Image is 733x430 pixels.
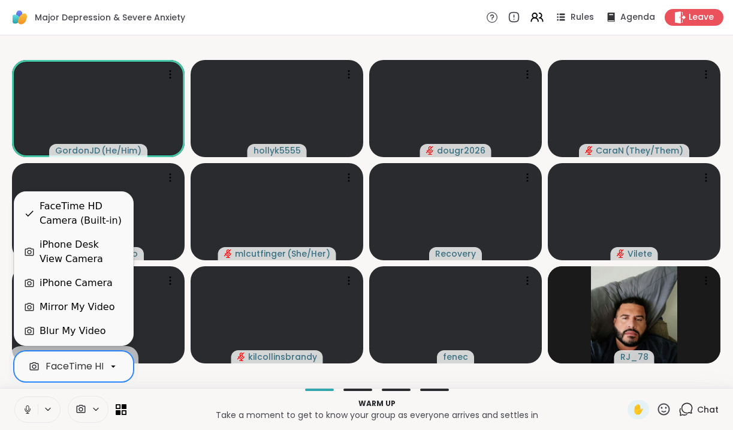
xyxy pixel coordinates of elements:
span: audio-muted [224,249,233,258]
span: ✋ [632,402,644,417]
div: Mirror My Video [40,300,114,314]
img: RJ_78 [591,266,677,363]
span: audio-muted [617,249,625,258]
div: iPhone Desk View Camera [40,237,123,266]
span: audio-muted [237,353,246,361]
span: ( He/Him ) [101,145,141,157]
div: FaceTime HD Camera (Built-in) [46,359,194,374]
span: audio-muted [585,146,593,155]
span: fenec [443,351,468,363]
span: mlcutfinger [235,248,286,260]
span: Agenda [620,11,655,23]
span: Vilete [628,248,652,260]
span: ( They/Them ) [625,145,683,157]
p: Take a moment to get to know your group as everyone arrives and settles in [134,409,620,421]
span: CaraN [596,145,624,157]
span: Chat [697,404,719,416]
span: Rules [571,11,594,23]
div: FaceTime HD Camera (Built-in) [40,199,123,228]
span: dougr2026 [437,145,485,157]
span: ( She/Her ) [287,248,330,260]
span: Leave [689,11,714,23]
span: Major Depression & Severe Anxiety [35,11,185,23]
span: hollyk5555 [254,145,301,157]
span: kilcollinsbrandy [248,351,317,363]
span: RJ_78 [620,351,648,363]
span: Recovery [435,248,476,260]
span: GordonJD [55,145,100,157]
img: ShareWell Logomark [10,7,30,28]
p: Warm up [134,398,620,409]
div: Blur My Video [40,324,105,338]
div: iPhone Camera [40,276,113,290]
span: audio-muted [426,146,435,155]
